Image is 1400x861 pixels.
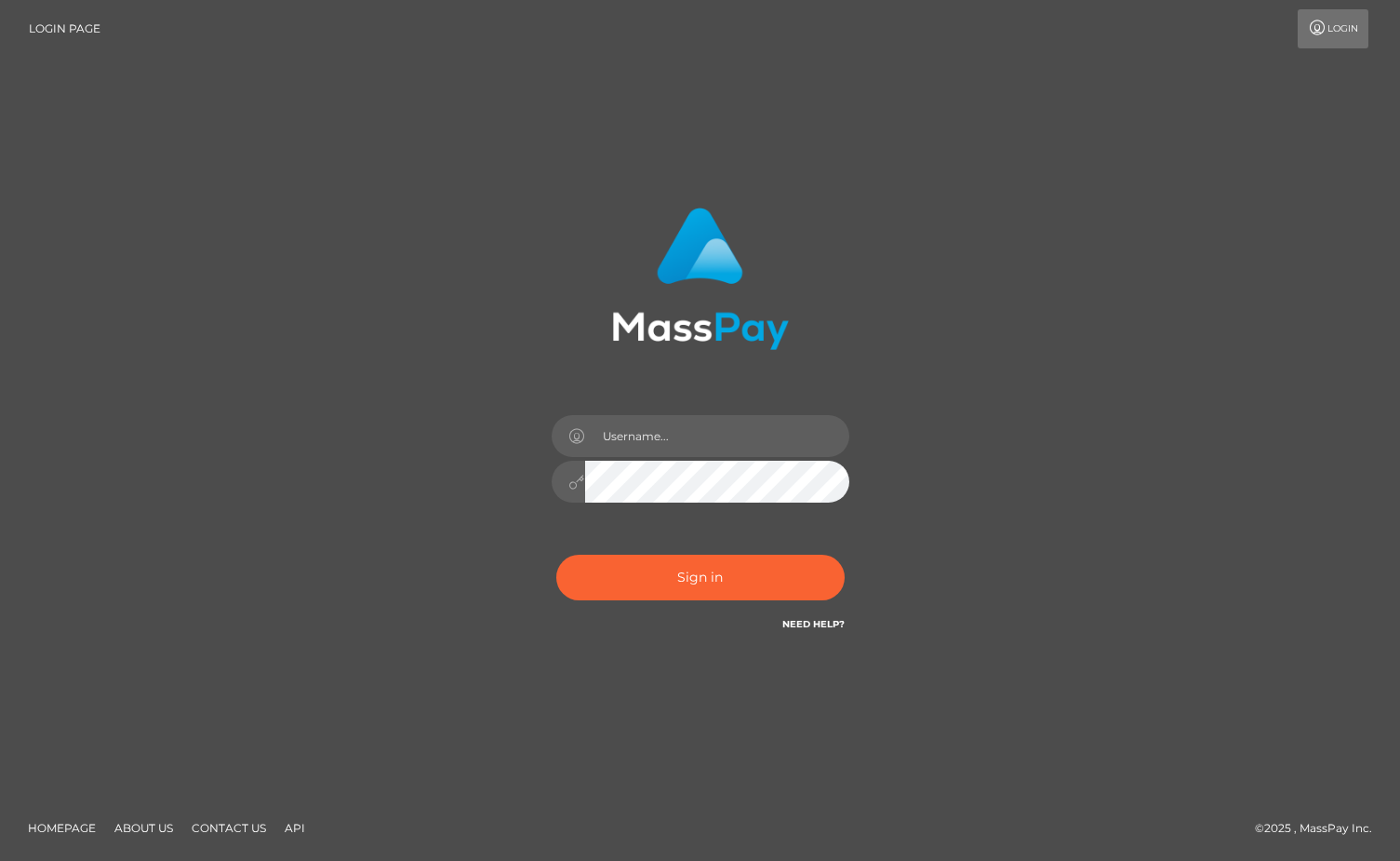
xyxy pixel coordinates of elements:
button: Sign in [556,555,845,600]
a: About Us [107,814,180,842]
a: Login Page [29,9,100,48]
a: Login [1298,9,1368,48]
a: Contact Us [184,814,273,842]
a: Need Help? [782,618,845,630]
a: Homepage [20,814,103,842]
img: MassPay Login [612,208,789,350]
input: Username... [585,415,849,457]
div: © 2025 , MassPay Inc. [1255,818,1386,839]
a: API [277,814,313,842]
